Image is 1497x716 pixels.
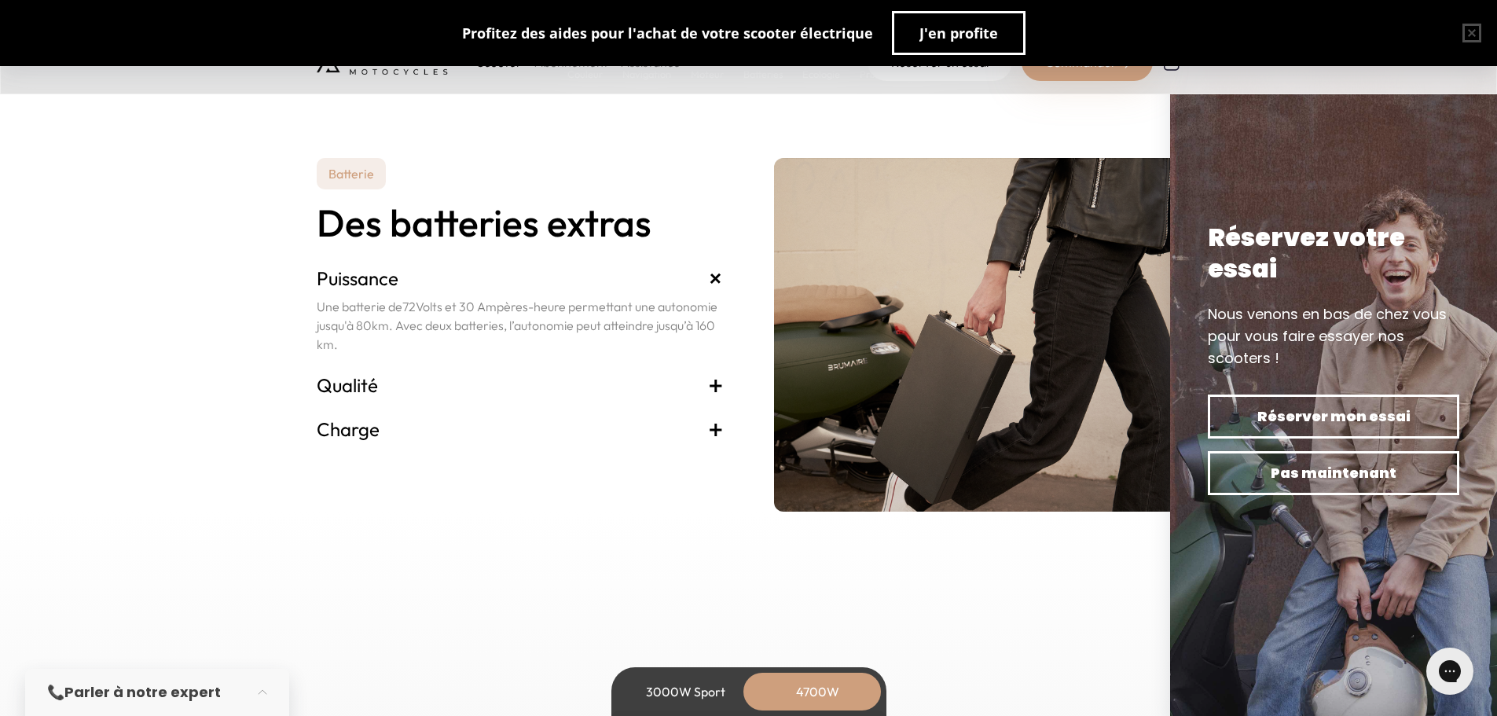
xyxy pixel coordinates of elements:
div: 3000W Sport [623,673,749,710]
span: 72 [402,299,416,314]
p: Batterie [317,158,386,189]
div: 4700W [755,673,881,710]
p: Une batterie de Volts et 30 Ampères-heure permettant une autonomie jusqu'à 80km. Avec deux batter... [317,297,724,354]
img: brumaire-batteries.png [774,158,1181,512]
h2: Des batteries extras [317,202,724,244]
h3: Qualité [317,373,724,398]
h3: Puissance [317,266,724,291]
span: + [708,373,724,398]
h3: Charge [317,417,724,442]
iframe: Gorgias live chat messenger [1418,642,1481,700]
span: + [708,417,724,442]
span: + [701,264,730,293]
